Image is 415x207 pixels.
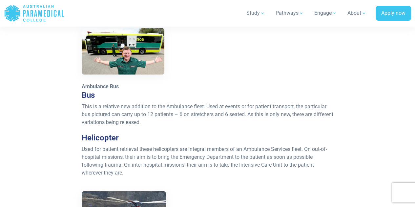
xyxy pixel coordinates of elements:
strong: Ambulance Bus [82,83,119,90]
a: Pathways [272,4,308,22]
a: Australian Paramedical College [4,3,65,24]
a: About [343,4,370,22]
img: ambulance vehicles australian paramedical college [82,28,164,75]
a: Engage [310,4,341,22]
p: Used for patient retrieval these helicopters are integral members of an Ambulance Services fleet.... [82,145,333,177]
h3: Bus [82,91,333,100]
p: This is a relative new addition to the Ambulance fleet. Used at events or for patient transport, ... [82,103,333,126]
a: Study [242,4,269,22]
h3: Helicopter [82,133,333,143]
a: Apply now [376,6,411,21]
